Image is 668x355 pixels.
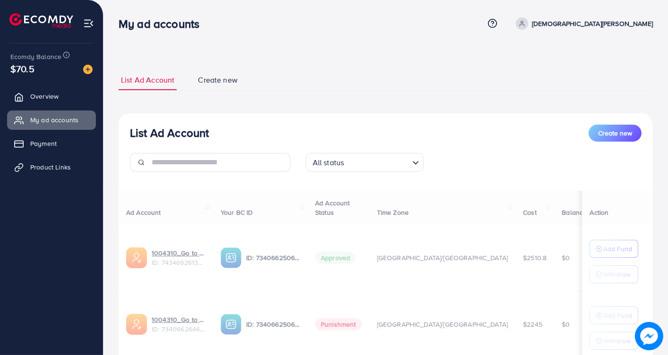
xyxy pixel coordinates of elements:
span: My ad accounts [30,115,78,125]
img: image [83,65,93,74]
img: image [635,322,663,350]
img: menu [83,18,94,29]
span: All status [311,156,346,169]
a: [DEMOGRAPHIC_DATA][PERSON_NAME] [512,17,653,30]
img: logo [9,13,73,28]
p: [DEMOGRAPHIC_DATA][PERSON_NAME] [532,18,653,29]
span: Ecomdy Balance [10,52,61,61]
span: Overview [30,92,59,101]
a: Overview [7,87,96,106]
span: Payment [30,139,57,148]
input: Search for option [347,154,408,169]
span: List Ad Account [121,75,174,85]
span: Product Links [30,162,71,172]
a: Payment [7,134,96,153]
button: Create new [589,125,642,142]
span: Create new [198,75,238,85]
span: $70.5 [10,62,34,76]
div: Search for option [306,153,424,172]
h3: My ad accounts [119,17,207,31]
span: Create new [598,128,632,138]
a: My ad accounts [7,110,96,129]
a: Product Links [7,158,96,177]
h3: List Ad Account [130,126,209,140]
